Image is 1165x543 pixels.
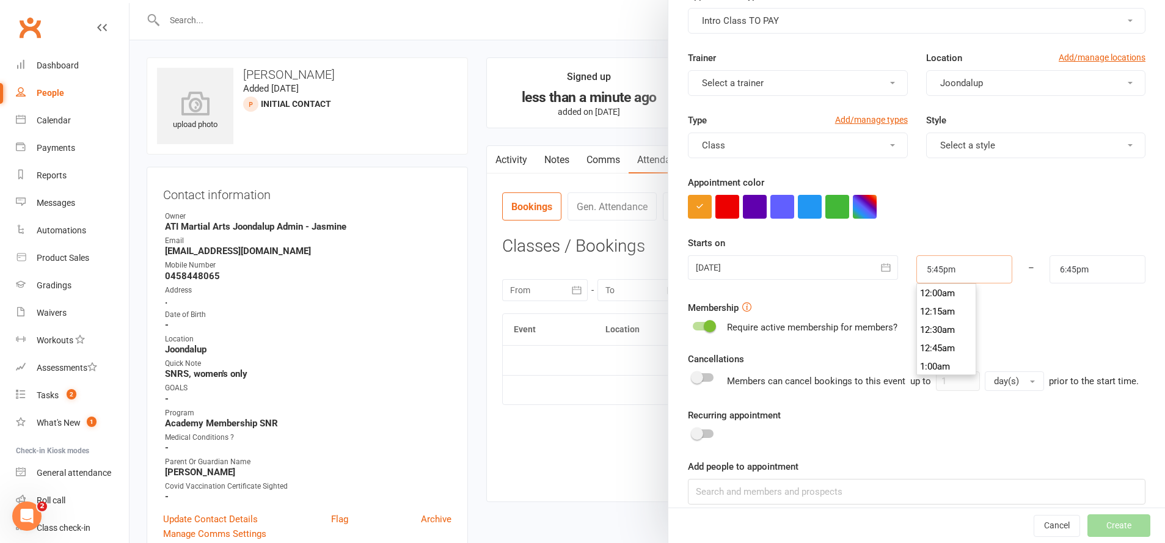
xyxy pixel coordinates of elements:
[16,514,129,542] a: Class kiosk mode
[994,376,1019,387] span: day(s)
[37,225,86,235] div: Automations
[37,501,47,511] span: 2
[702,15,779,26] span: Intro Class TO PAY
[37,335,73,345] div: Workouts
[16,107,129,134] a: Calendar
[985,371,1044,391] button: day(s)
[16,79,129,107] a: People
[1012,255,1050,283] div: –
[835,113,908,126] a: Add/manage types
[727,371,1139,391] div: Members can cancel bookings to this event
[67,389,76,399] span: 2
[16,244,129,272] a: Product Sales
[688,133,907,158] button: Class
[727,320,897,335] div: Require active membership for members?
[940,78,983,89] span: Joondalup
[702,140,725,151] span: Class
[688,459,798,474] label: Add people to appointment
[37,390,59,400] div: Tasks
[16,382,129,409] a: Tasks 2
[688,479,1145,505] input: Search and members and prospects
[688,352,744,366] label: Cancellations
[16,487,129,514] a: Roll call
[37,88,64,98] div: People
[688,51,716,65] label: Trainer
[37,115,71,125] div: Calendar
[688,70,907,96] button: Select a trainer
[16,52,129,79] a: Dashboard
[917,321,976,339] li: 12:30am
[15,12,45,43] a: Clubworx
[688,301,739,315] label: Membership
[37,418,81,428] div: What's New
[87,417,97,427] span: 1
[702,78,764,89] span: Select a trainer
[16,299,129,327] a: Waivers
[37,363,97,373] div: Assessments
[688,113,707,128] label: Type
[37,198,75,208] div: Messages
[16,272,129,299] a: Gradings
[16,354,129,382] a: Assessments
[16,459,129,487] a: General attendance kiosk mode
[688,408,781,423] label: Recurring appointment
[910,371,1044,391] div: up to
[16,189,129,217] a: Messages
[688,8,1145,34] button: Intro Class TO PAY
[37,170,67,180] div: Reports
[37,495,65,505] div: Roll call
[926,133,1145,158] button: Select a style
[917,339,976,357] li: 12:45am
[37,60,79,70] div: Dashboard
[926,70,1145,96] button: Joondalup
[926,51,962,65] label: Location
[688,175,764,190] label: Appointment color
[688,236,725,250] label: Starts on
[16,134,129,162] a: Payments
[1034,515,1080,537] button: Cancel
[917,302,976,321] li: 12:15am
[37,308,67,318] div: Waivers
[37,523,90,533] div: Class check-in
[917,284,976,302] li: 12:00am
[37,253,89,263] div: Product Sales
[1059,51,1145,64] a: Add/manage locations
[926,113,946,128] label: Style
[940,140,995,151] span: Select a style
[16,327,129,354] a: Workouts
[37,468,111,478] div: General attendance
[16,217,129,244] a: Automations
[37,280,71,290] div: Gradings
[37,143,75,153] div: Payments
[16,162,129,189] a: Reports
[12,501,42,531] iframe: Intercom live chat
[917,357,976,376] li: 1:00am
[1049,376,1139,387] span: prior to the start time.
[16,409,129,437] a: What's New1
